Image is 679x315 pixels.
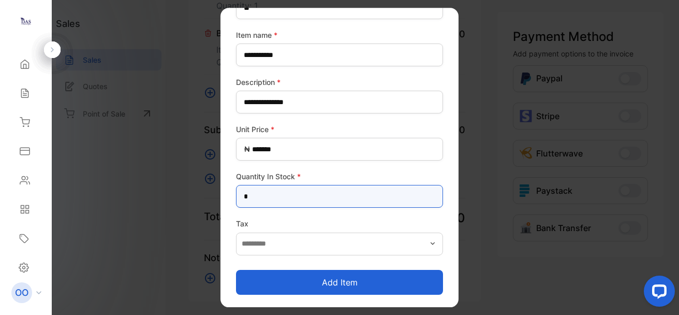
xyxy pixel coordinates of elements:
button: Add item [236,270,443,295]
label: Description [236,77,443,88]
label: Tax [236,218,443,229]
p: OO [15,286,28,299]
label: Unit Price [236,124,443,135]
label: Item name [236,30,443,40]
iframe: LiveChat chat widget [636,271,679,315]
span: ₦ [244,144,250,155]
label: Quantity In Stock [236,171,443,182]
img: logo [18,13,34,29]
